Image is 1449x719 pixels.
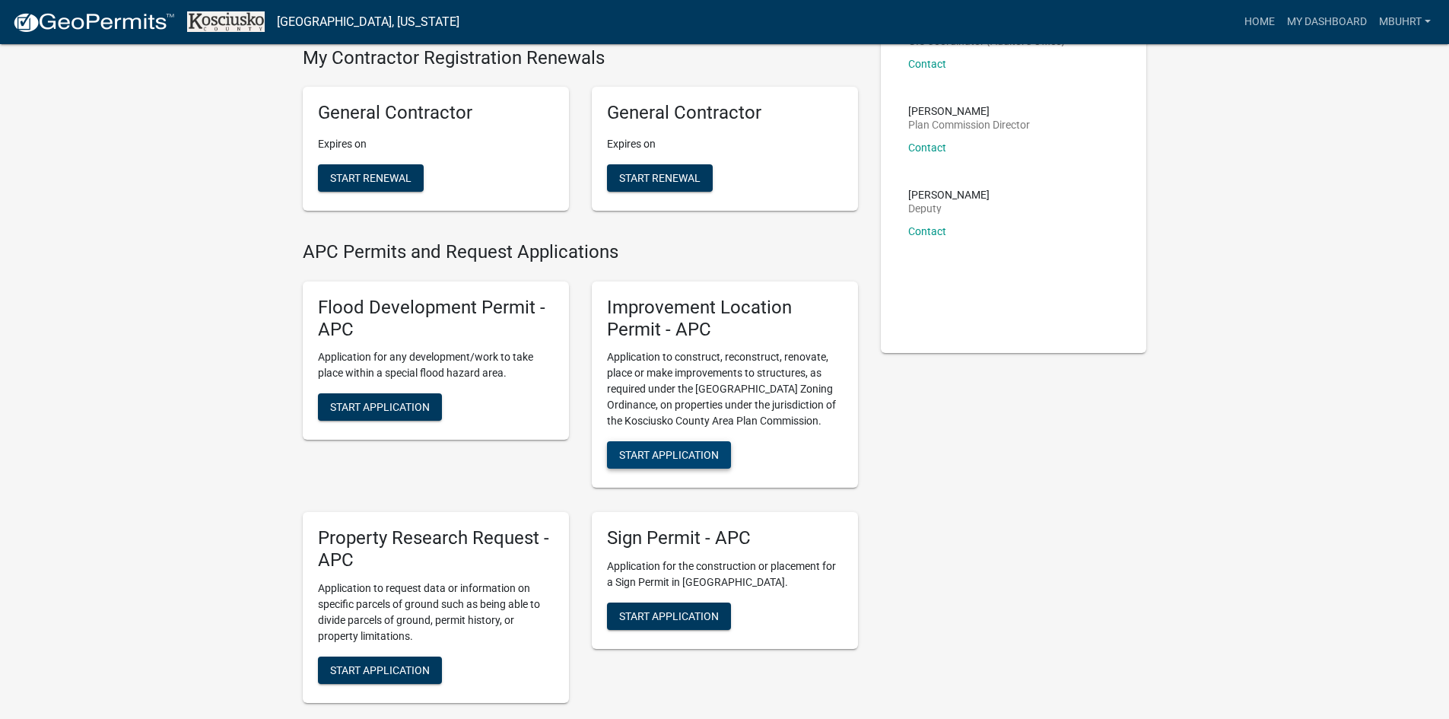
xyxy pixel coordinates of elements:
p: Deputy [908,203,990,214]
h5: Flood Development Permit - APC [318,297,554,341]
button: Start Application [607,603,731,630]
h4: My Contractor Registration Renewals [303,47,858,69]
a: MBUHRT [1373,8,1437,37]
button: Start Application [318,393,442,421]
button: Start Renewal [318,164,424,192]
p: [PERSON_NAME] [908,189,990,200]
img: Kosciusko County, Indiana [187,11,265,32]
span: Start Application [619,610,719,622]
p: Application to request data or information on specific parcels of ground such as being able to di... [318,581,554,644]
span: Start Application [330,664,430,676]
p: Application for the construction or placement for a Sign Permit in [GEOGRAPHIC_DATA]. [607,558,843,590]
wm-registration-list-section: My Contractor Registration Renewals [303,47,858,224]
h5: Sign Permit - APC [607,527,843,549]
p: Expires on [318,136,554,152]
p: [PERSON_NAME] [908,106,1030,116]
p: Application for any development/work to take place within a special flood hazard area. [318,349,554,381]
h5: General Contractor [607,102,843,124]
a: Contact [908,58,946,70]
span: Start Application [619,449,719,461]
span: Start Application [330,401,430,413]
span: Start Renewal [619,172,701,184]
a: Contact [908,225,946,237]
a: Contact [908,142,946,154]
button: Start Renewal [607,164,713,192]
h5: General Contractor [318,102,554,124]
p: Expires on [607,136,843,152]
button: Start Application [318,657,442,684]
button: Start Application [607,441,731,469]
a: My Dashboard [1281,8,1373,37]
span: Start Renewal [330,172,412,184]
h4: APC Permits and Request Applications [303,241,858,263]
p: Plan Commission Director [908,119,1030,130]
h5: Improvement Location Permit - APC [607,297,843,341]
a: [GEOGRAPHIC_DATA], [US_STATE] [277,9,459,35]
a: Home [1238,8,1281,37]
h5: Property Research Request - APC [318,527,554,571]
p: Application to construct, reconstruct, renovate, place or make improvements to structures, as req... [607,349,843,429]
